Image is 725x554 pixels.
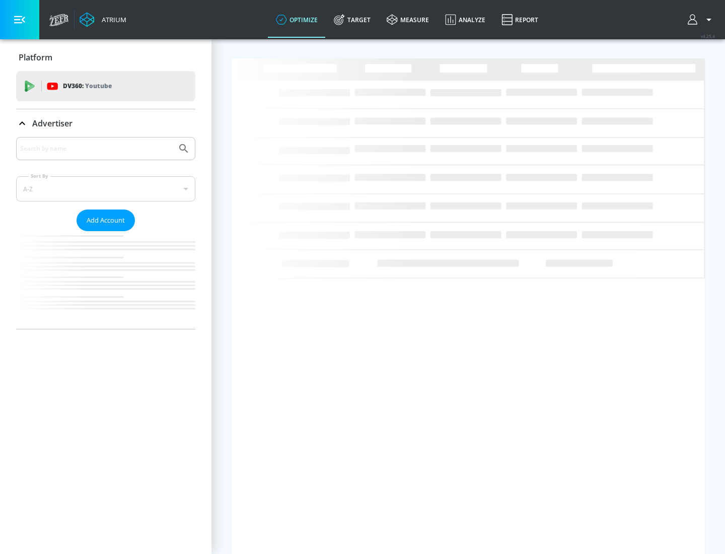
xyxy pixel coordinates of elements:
[379,2,437,38] a: measure
[16,137,195,329] div: Advertiser
[268,2,326,38] a: optimize
[87,215,125,226] span: Add Account
[16,231,195,329] nav: list of Advertiser
[16,43,195,72] div: Platform
[701,33,715,39] span: v 4.25.4
[493,2,546,38] a: Report
[63,81,112,92] p: DV360:
[326,2,379,38] a: Target
[29,173,50,179] label: Sort By
[80,12,126,27] a: Atrium
[16,71,195,101] div: DV360: Youtube
[77,210,135,231] button: Add Account
[98,15,126,24] div: Atrium
[16,109,195,137] div: Advertiser
[16,176,195,201] div: A-Z
[20,142,173,155] input: Search by name
[32,118,72,129] p: Advertiser
[85,81,112,91] p: Youtube
[19,52,52,63] p: Platform
[437,2,493,38] a: Analyze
